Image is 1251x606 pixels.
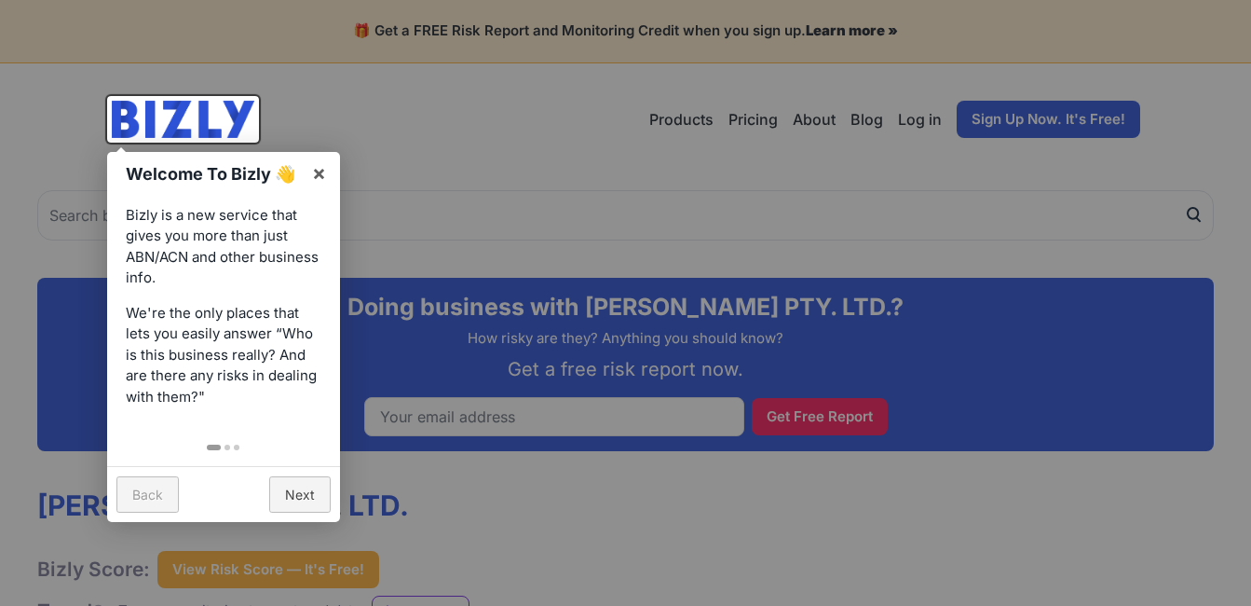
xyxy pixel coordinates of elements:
p: Bizly is a new service that gives you more than just ABN/ACN and other business info. [126,205,321,289]
p: We're the only places that lets you easily answer “Who is this business really? And are there any... [126,303,321,408]
a: Back [116,476,179,513]
h1: Welcome To Bizly 👋 [126,161,302,186]
a: Next [269,476,331,513]
a: × [298,152,340,194]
